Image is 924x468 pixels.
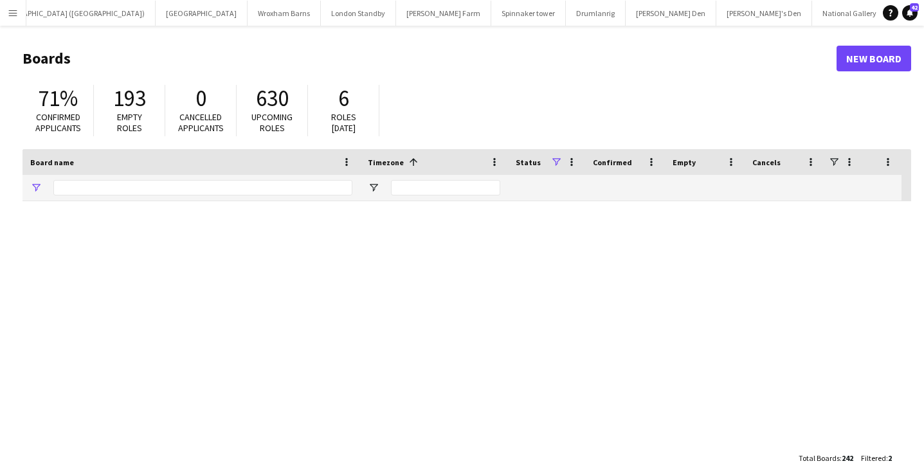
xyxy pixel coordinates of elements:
[35,111,81,134] span: Confirmed applicants
[368,157,404,167] span: Timezone
[861,453,886,463] span: Filtered
[156,1,248,26] button: [GEOGRAPHIC_DATA]
[331,111,356,134] span: Roles [DATE]
[368,182,379,194] button: Open Filter Menu
[888,453,892,463] span: 2
[256,84,289,113] span: 630
[902,5,918,21] a: 42
[248,1,321,26] button: Wroxham Barns
[799,453,840,463] span: Total Boards
[391,180,500,195] input: Timezone Filter Input
[593,157,632,167] span: Confirmed
[516,157,541,167] span: Status
[812,1,904,26] button: National Gallery (NG)
[23,49,837,68] h1: Boards
[837,46,911,71] a: New Board
[752,157,781,167] span: Cancels
[491,1,566,26] button: Spinnaker tower
[113,84,146,113] span: 193
[842,453,853,463] span: 242
[716,1,812,26] button: [PERSON_NAME]'s Den
[38,84,78,113] span: 71%
[338,84,349,113] span: 6
[30,182,42,194] button: Open Filter Menu
[566,1,626,26] button: Drumlanrig
[251,111,293,134] span: Upcoming roles
[30,157,74,167] span: Board name
[626,1,716,26] button: [PERSON_NAME] Den
[673,157,696,167] span: Empty
[396,1,491,26] button: [PERSON_NAME] Farm
[321,1,396,26] button: London Standby
[117,111,142,134] span: Empty roles
[53,180,352,195] input: Board name Filter Input
[178,111,224,134] span: Cancelled applicants
[910,3,919,12] span: 42
[195,84,206,113] span: 0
